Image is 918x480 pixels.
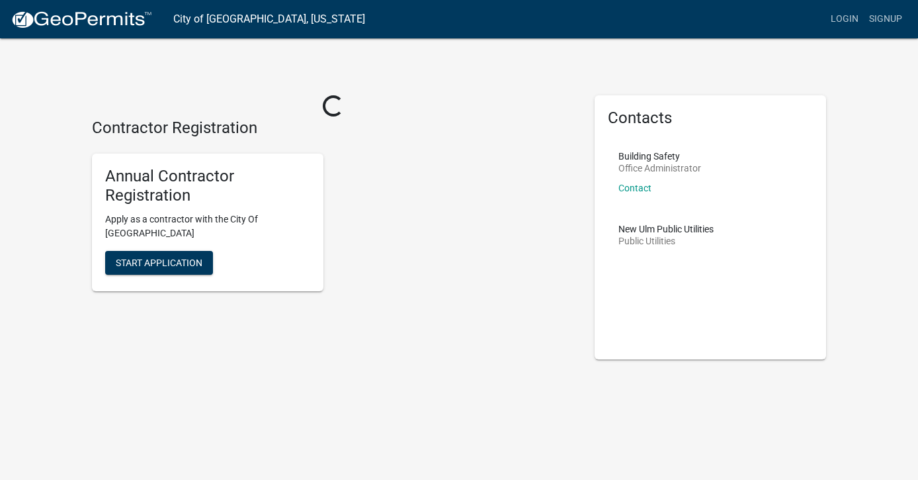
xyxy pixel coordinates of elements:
[864,7,907,32] a: Signup
[618,152,701,161] p: Building Safety
[618,164,701,173] p: Office Administrator
[173,8,365,30] a: City of [GEOGRAPHIC_DATA], [US_STATE]
[618,236,714,246] p: Public Utilities
[618,224,714,234] p: New Ulm Public Utilities
[105,213,310,240] p: Apply as a contractor with the City Of [GEOGRAPHIC_DATA]
[105,251,213,275] button: Start Application
[825,7,864,32] a: Login
[92,119,575,138] h4: Contractor Registration
[105,167,310,205] h5: Annual Contractor Registration
[116,258,202,268] span: Start Application
[608,109,813,128] h5: Contacts
[618,183,651,193] a: Contact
